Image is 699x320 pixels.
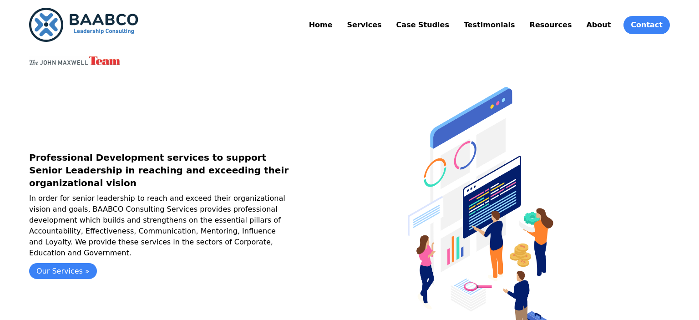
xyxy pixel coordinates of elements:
[395,18,451,32] a: Case Studies
[307,18,334,32] a: Home
[29,193,291,259] p: In order for senior leadership to reach and exceed their organizational vision and goals, BAABCO ...
[345,18,384,32] a: Services
[623,16,670,34] a: Contact
[29,56,120,65] img: John Maxwell
[29,151,291,189] h1: Professional Development services to support Senior Leadership in reaching and exceeding their or...
[29,8,138,42] img: BAABCO Consulting Services
[528,18,574,32] a: Resources
[462,18,517,32] a: Testimonials
[29,263,97,279] a: Our Services »
[584,18,613,32] a: About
